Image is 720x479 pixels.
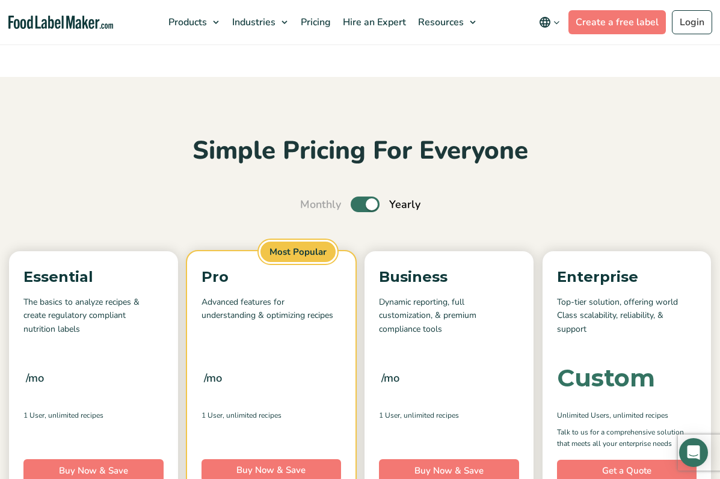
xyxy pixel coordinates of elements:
p: Pro [202,266,342,288]
h2: Simple Pricing For Everyone [9,135,711,168]
span: Hire an Expert [339,16,407,29]
p: Top-tier solution, offering world Class scalability, reliability, & support [557,296,697,336]
a: Create a free label [568,10,666,34]
span: , Unlimited Recipes [223,410,282,421]
span: Industries [229,16,277,29]
p: Enterprise [557,266,697,288]
span: Monthly [300,197,341,213]
p: Talk to us for a comprehensive solution that meets all your enterprise needs [557,427,697,450]
span: Products [165,16,208,29]
p: Essential [23,266,164,288]
span: , Unlimited Recipes [45,410,103,421]
label: Toggle [351,197,380,212]
span: , Unlimited Recipes [609,410,668,421]
span: Most Popular [259,240,337,264]
span: 1 User [202,410,223,421]
span: Pricing [297,16,332,29]
span: 1 User [23,410,45,421]
p: The basics to analyze recipes & create regulatory compliant nutrition labels [23,296,164,336]
span: /mo [26,370,44,386]
p: Advanced features for understanding & optimizing recipes [202,296,342,336]
p: Business [379,266,519,288]
span: , Unlimited Recipes [400,410,459,421]
span: Unlimited Users [557,410,609,421]
span: Resources [414,16,465,29]
span: 1 User [379,410,400,421]
span: /mo [204,370,222,386]
span: Yearly [389,197,420,213]
div: Open Intercom Messenger [679,438,708,467]
p: Dynamic reporting, full customization, & premium compliance tools [379,296,519,336]
a: Login [672,10,712,34]
div: Custom [557,366,655,390]
span: /mo [381,370,399,386]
